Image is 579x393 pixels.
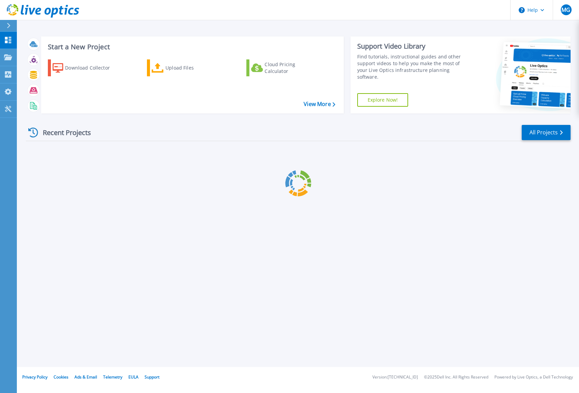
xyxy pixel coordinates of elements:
[165,61,219,75] div: Upload Files
[26,124,100,141] div: Recent Projects
[522,125,571,140] a: All Projects
[128,374,139,380] a: EULA
[103,374,122,380] a: Telemetry
[48,59,123,76] a: Download Collector
[494,375,573,379] li: Powered by Live Optics, a Dell Technology
[357,93,408,107] a: Explore Now!
[265,61,318,75] div: Cloud Pricing Calculator
[22,374,48,380] a: Privacy Policy
[145,374,159,380] a: Support
[372,375,418,379] li: Version: [TECHNICAL_ID]
[246,59,322,76] a: Cloud Pricing Calculator
[357,53,469,80] div: Find tutorials, instructional guides and other support videos to help you make the most of your L...
[147,59,222,76] a: Upload Files
[304,101,335,107] a: View More
[424,375,488,379] li: © 2025 Dell Inc. All Rights Reserved
[65,61,119,75] div: Download Collector
[48,43,335,51] h3: Start a New Project
[561,7,570,12] span: MG
[54,374,68,380] a: Cookies
[74,374,97,380] a: Ads & Email
[357,42,469,51] div: Support Video Library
